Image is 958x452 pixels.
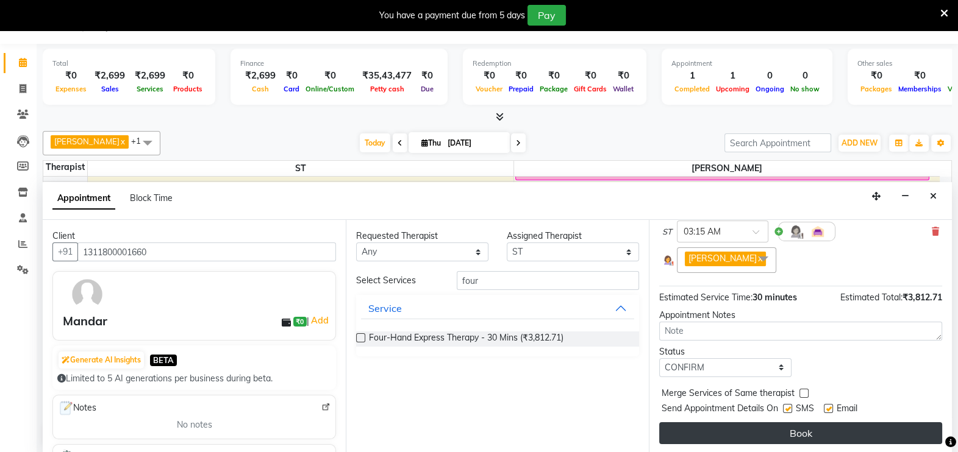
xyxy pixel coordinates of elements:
[688,253,757,264] span: [PERSON_NAME]
[895,85,945,93] span: Memberships
[659,345,792,358] div: Status
[724,133,831,152] input: Search Appointment
[240,69,281,83] div: ₹2,699
[610,85,637,93] span: Wallet
[838,135,881,152] button: ADD NEW
[52,188,115,210] span: Appointment
[57,372,331,385] div: Limited to 5 AI generations per business during beta.
[54,136,120,146] span: [PERSON_NAME]
[418,85,437,93] span: Due
[130,192,173,203] span: Block Time
[924,187,942,206] button: Close
[302,85,357,93] span: Online/Custom
[130,69,170,83] div: ₹2,699
[50,182,87,194] div: 1:30 AM
[356,230,488,242] div: Requested Therapist
[787,69,823,83] div: 0
[787,85,823,93] span: No show
[98,85,122,93] span: Sales
[659,292,752,303] span: Estimated Service Time:
[752,69,787,83] div: 0
[537,85,571,93] span: Package
[752,85,787,93] span: Ongoing
[671,58,823,69] div: Appointment
[527,5,566,26] button: Pay
[70,277,105,312] img: avatar
[571,85,610,93] span: Gift Cards
[788,224,803,239] img: Hairdresser.png
[610,69,637,83] div: ₹0
[713,69,752,83] div: 1
[857,69,895,83] div: ₹0
[796,402,814,417] span: SMS
[281,85,302,93] span: Card
[360,133,390,152] span: Today
[662,402,778,417] span: Send Appointment Details On
[150,355,177,366] span: BETA
[367,85,407,93] span: Petty cash
[357,69,416,83] div: ₹35,43,477
[281,69,302,83] div: ₹0
[88,161,513,176] span: ST
[416,69,438,83] div: ₹0
[752,292,797,303] span: 30 minutes
[52,69,90,83] div: ₹0
[571,69,610,83] div: ₹0
[662,387,795,402] span: Merge Services of Same therapist
[309,313,331,328] a: Add
[90,69,130,83] div: ₹2,699
[77,242,336,261] input: Search by Name/Mobile/Email/Code
[52,85,90,93] span: Expenses
[52,58,206,69] div: Total
[659,422,942,444] button: Book
[810,224,825,239] img: Interior.png
[361,297,634,319] button: Service
[293,317,306,327] span: ₹0
[379,9,525,22] div: You have a payment due from 5 days
[59,351,144,369] button: Generate AI Insights
[473,58,637,69] div: Redemption
[506,69,537,83] div: ₹0
[457,271,639,290] input: Search by service name
[134,85,166,93] span: Services
[857,85,895,93] span: Packages
[842,138,878,147] span: ADD NEW
[368,301,402,316] div: Service
[58,400,96,416] span: Notes
[506,85,537,93] span: Prepaid
[671,85,713,93] span: Completed
[170,69,206,83] div: ₹0
[895,69,945,83] div: ₹0
[52,230,336,242] div: Client
[52,242,78,261] button: +91
[307,313,331,328] span: |
[120,136,125,146] a: x
[507,230,639,242] div: Assigned Therapist
[347,274,448,287] div: Select Services
[43,161,87,174] div: Therapist
[837,402,857,417] span: Email
[473,85,506,93] span: Voucher
[177,418,212,431] span: No notes
[170,85,206,93] span: Products
[240,58,438,69] div: Finance
[131,136,150,146] span: +1
[444,134,505,152] input: 2025-09-04
[659,309,942,322] div: Appointment Notes
[302,69,357,83] div: ₹0
[671,69,713,83] div: 1
[249,85,272,93] span: Cash
[418,138,444,147] span: Thu
[662,226,672,238] span: ST
[662,255,673,266] img: Hairdresser.png
[473,69,506,83] div: ₹0
[840,292,903,303] span: Estimated Total:
[537,69,571,83] div: ₹0
[369,331,563,347] span: Four-Hand Express Therapy - 30 Mins (₹3,812.71)
[63,312,107,330] div: Mandar
[903,292,942,303] span: ₹3,812.71
[713,85,752,93] span: Upcoming
[514,161,940,176] span: [PERSON_NAME]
